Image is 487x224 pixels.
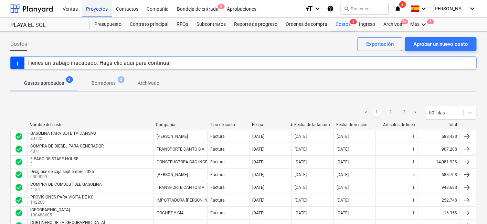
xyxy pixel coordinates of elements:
div: 688.70$ [418,169,460,180]
span: check_circle [15,145,23,153]
a: Page 3 [400,109,409,117]
i: notifications [394,4,401,13]
div: La factura fue aprobada [15,171,23,179]
button: Exportación [358,37,402,51]
div: 16.35$ [418,207,460,218]
p: 0000009 [30,174,95,180]
i: keyboard_arrow_down [420,20,428,29]
div: [DATE] [337,160,349,164]
span: check_circle [15,196,23,204]
div: Total [421,122,457,127]
div: PLAYA EL SOL [10,22,82,29]
div: [DATE] [337,134,349,139]
div: Factura [210,134,225,139]
a: Page 2 [387,109,395,117]
span: 3 [399,1,406,8]
span: check_circle [15,171,23,179]
div: Costos [331,18,355,31]
div: [DATE] [337,198,349,203]
div: Archivos [379,18,406,31]
div: La factura fue aprobada [15,196,23,204]
div: Desglose de caja septiembre 2025 [30,169,94,174]
div: La factura fue aprobada [15,132,23,141]
div: Tipo de costo [210,122,246,127]
div: Factura [210,211,225,215]
div: 588.43$ [418,131,460,142]
div: 3 PAGO DE STAFF HOUSE [30,156,78,161]
a: Presupuesto [90,18,126,31]
a: Costos3 [331,18,355,31]
div: Factura [210,172,225,177]
span: 3 [66,76,73,83]
div: [DATE] [253,172,265,177]
div: [DATE] [253,160,265,164]
span: search [344,6,349,11]
div: Ordenes de compra [282,18,331,31]
div: [DATE] [295,160,307,164]
div: Factura [210,147,225,152]
div: 14,081.93$ [418,156,460,167]
div: Más [406,18,432,31]
a: Page 1 is your current page [373,109,381,117]
p: 30722 [30,136,97,142]
div: COMPRA DE DIESEL PARA GENERADOR [30,144,104,149]
a: Previous page [362,109,370,117]
div: 252.74$ [418,195,460,206]
a: Ingreso [355,18,379,31]
div: GASOLINA PARA BOTE TA CANSAO [30,131,96,136]
a: Subcontratos [192,18,230,31]
div: [DATE] [253,211,265,215]
span: 3 [350,19,357,24]
p: Borradores [92,80,116,87]
div: [DATE] [295,198,307,203]
div: 907.20$ [418,144,460,155]
a: RFQs [172,18,192,31]
div: [DATE] [295,172,307,177]
div: La factura fue aprobada [15,158,23,166]
div: Tienes un trabajo inacabado. Haga clic aquí para continuar [27,60,171,66]
div: [DATE] [253,198,265,203]
i: keyboard_arrow_down [420,4,428,13]
div: [DATE] [295,147,307,152]
i: Base de conocimientos [327,4,334,13]
div: Fecha de vencimiento [337,122,373,127]
span: check_circle [15,132,23,141]
div: 5 [413,172,415,177]
div: [DATE] [337,185,349,190]
div: COMPRA DE COMBUSTIBLE GASOLINA [30,182,102,187]
i: format_size [305,4,313,13]
div: [DATE] [253,147,265,152]
div: [DATE] [295,211,307,215]
div: 1 [413,211,415,215]
span: 3 [118,76,125,83]
span: Costos [10,40,27,48]
p: 4071 [30,149,105,154]
div: 1 [413,134,415,139]
i: keyboard_arrow_down [313,4,321,13]
div: [PERSON_NAME] [157,134,188,139]
div: 1 [413,160,415,164]
p: 142260 [30,200,95,205]
div: IMPORTADORA [PERSON_NAME] [157,198,217,203]
div: CONSTRUCTORA G&G INGENIEROS, S.A., [157,160,231,164]
div: [PERSON_NAME] [157,172,188,177]
span: 9+ [401,19,408,24]
div: [DATE] [337,172,349,177]
div: Compañía [156,122,204,127]
div: Factura [210,185,225,190]
p: 100488605 [30,212,71,218]
span: 8 [218,4,225,9]
p: Archivado [138,80,159,87]
button: Busca en [341,3,389,14]
span: 1 [427,19,434,24]
div: Reporte de progreso [230,18,282,31]
div: [DATE] [253,185,265,190]
button: Aprobar un nuevo costo [405,37,477,51]
span: check_circle [15,209,23,217]
p: 3 [30,161,80,167]
div: La factura fue aprobada [15,145,23,153]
